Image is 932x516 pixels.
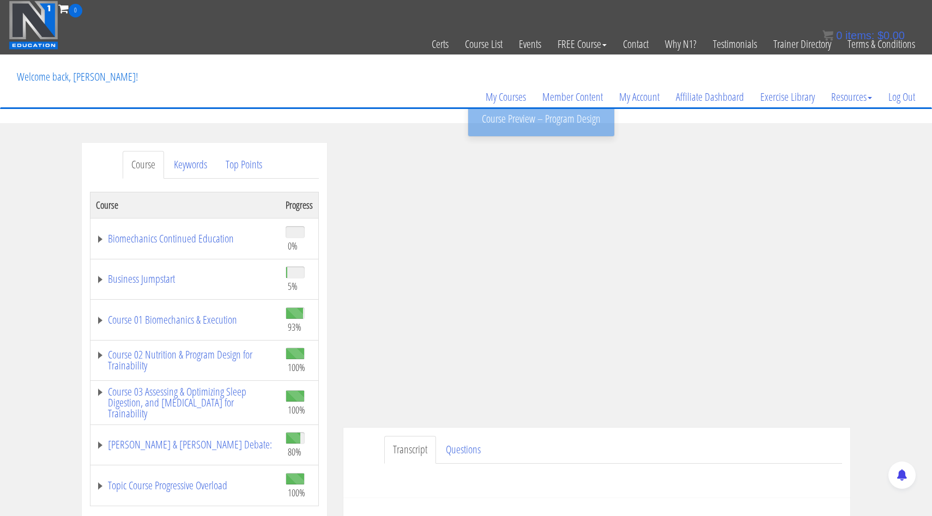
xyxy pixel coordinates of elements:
[534,71,611,123] a: Member Content
[96,233,275,244] a: Biomechanics Continued Education
[69,4,82,17] span: 0
[58,1,82,16] a: 0
[877,29,905,41] bdi: 0.00
[611,71,668,123] a: My Account
[90,192,281,218] th: Course
[96,439,275,450] a: [PERSON_NAME] & [PERSON_NAME] Debate:
[123,151,164,179] a: Course
[471,110,612,129] a: Course Preview – Program Design
[877,29,883,41] span: $
[288,487,305,499] span: 100%
[549,17,615,71] a: FREE Course
[288,446,301,458] span: 80%
[96,480,275,491] a: Topic Course Progressive Overload
[423,17,457,71] a: Certs
[477,71,534,123] a: My Courses
[457,17,511,71] a: Course List
[705,17,765,71] a: Testimonials
[96,274,275,284] a: Business Jumpstart
[615,17,657,71] a: Contact
[96,386,275,419] a: Course 03 Assessing & Optimizing Sleep Digestion, and [MEDICAL_DATA] for Trainability
[839,17,923,71] a: Terms & Conditions
[668,71,752,123] a: Affiliate Dashboard
[511,17,549,71] a: Events
[836,29,842,41] span: 0
[288,361,305,373] span: 100%
[96,349,275,371] a: Course 02 Nutrition & Program Design for Trainability
[288,404,305,416] span: 100%
[823,71,880,123] a: Resources
[288,280,298,292] span: 5%
[9,1,58,50] img: n1-education
[822,29,905,41] a: 0 items: $0.00
[752,71,823,123] a: Exercise Library
[845,29,874,41] span: items:
[765,17,839,71] a: Trainer Directory
[822,30,833,41] img: icon11.png
[880,71,923,123] a: Log Out
[165,151,216,179] a: Keywords
[217,151,271,179] a: Top Points
[288,240,298,252] span: 0%
[384,436,436,464] a: Transcript
[96,314,275,325] a: Course 01 Biomechanics & Execution
[288,321,301,333] span: 93%
[9,55,146,99] p: Welcome back, [PERSON_NAME]!
[280,192,319,218] th: Progress
[437,436,489,464] a: Questions
[657,17,705,71] a: Why N1?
